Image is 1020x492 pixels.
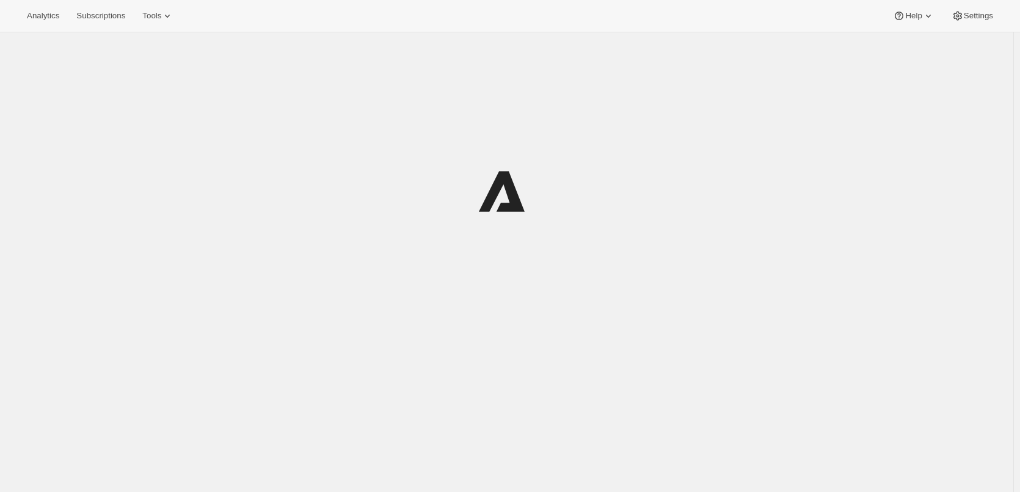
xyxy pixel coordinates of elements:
[142,11,161,21] span: Tools
[886,7,941,24] button: Help
[944,7,1000,24] button: Settings
[905,11,922,21] span: Help
[964,11,993,21] span: Settings
[20,7,67,24] button: Analytics
[135,7,181,24] button: Tools
[76,11,125,21] span: Subscriptions
[69,7,133,24] button: Subscriptions
[27,11,59,21] span: Analytics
